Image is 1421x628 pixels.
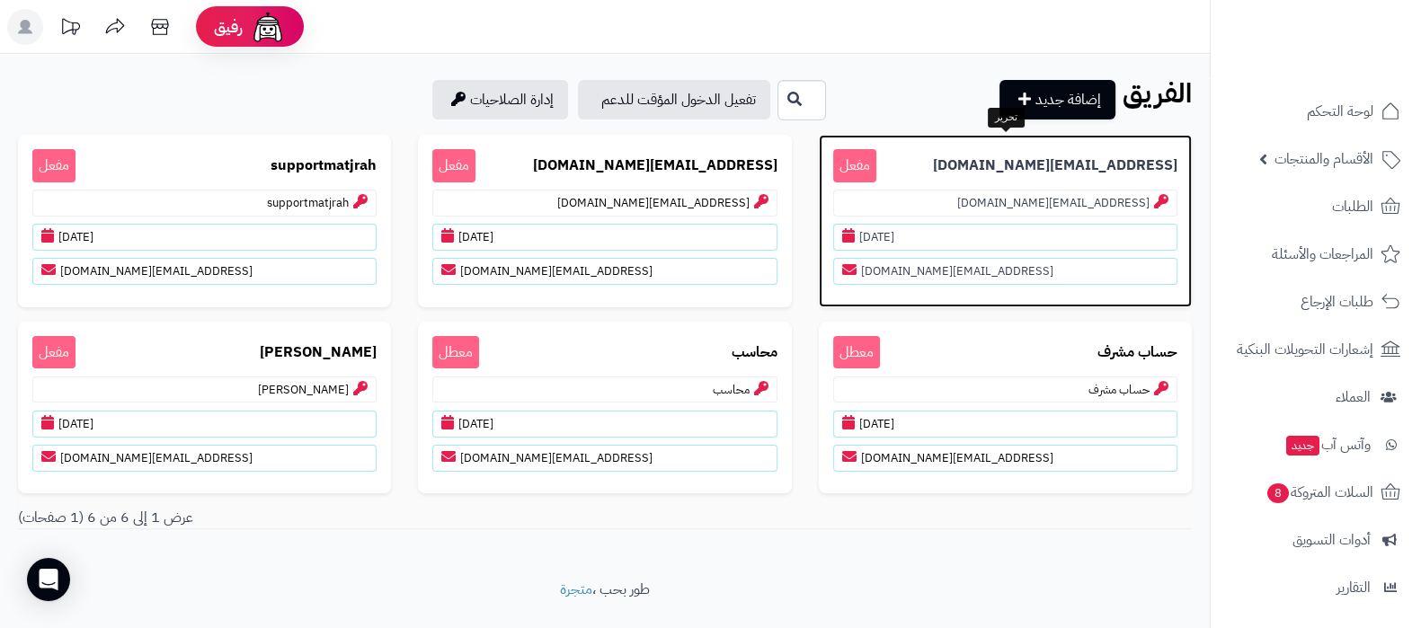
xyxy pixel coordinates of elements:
[32,224,377,251] p: [DATE]
[32,445,377,472] p: [EMAIL_ADDRESS][DOMAIN_NAME]
[1274,146,1373,172] span: الأقسام والمنتجات
[32,149,75,182] span: مفعل
[1286,436,1319,456] span: جديد
[1332,194,1373,219] span: الطلبات
[32,336,75,369] span: مفعل
[1272,242,1373,267] span: المراجعات والأسئلة
[1221,376,1410,419] a: العملاء
[27,558,70,601] div: Open Intercom Messenger
[1221,328,1410,371] a: إشعارات التحويلات البنكية
[432,80,568,119] a: إدارة الصلاحيات
[1336,385,1371,410] span: العملاء
[432,336,479,369] span: معطل
[819,135,1192,307] a: [EMAIL_ADDRESS][DOMAIN_NAME] مفعل[EMAIL_ADDRESS][DOMAIN_NAME][DATE][EMAIL_ADDRESS][DOMAIN_NAME]
[1221,233,1410,276] a: المراجعات والأسئلة
[1301,289,1373,314] span: طلبات الإرجاع
[1292,527,1371,553] span: أدوات التسويق
[833,376,1177,403] p: حساب مشرف
[819,322,1192,494] a: حساب مشرف معطلحساب مشرف[DATE][EMAIL_ADDRESS][DOMAIN_NAME]
[833,149,876,182] span: مفعل
[1221,423,1410,466] a: وآتس آبجديد
[1221,280,1410,323] a: طلبات الإرجاع
[250,9,286,45] img: ai-face.png
[1266,480,1373,505] span: السلات المتروكة
[18,135,391,307] a: supportmatjrah مفعلsupportmatjrah[DATE][EMAIL_ADDRESS][DOMAIN_NAME]
[432,149,475,182] span: مفعل
[432,190,777,217] p: [EMAIL_ADDRESS][DOMAIN_NAME]
[18,322,391,494] a: [PERSON_NAME] مفعل[PERSON_NAME][DATE][EMAIL_ADDRESS][DOMAIN_NAME]
[418,322,791,494] a: محاسب معطلمحاسب[DATE][EMAIL_ADDRESS][DOMAIN_NAME]
[833,224,1177,251] p: [DATE]
[1221,471,1410,514] a: السلات المتروكة8
[432,224,777,251] p: [DATE]
[432,376,777,403] p: محاسب
[833,445,1177,472] p: [EMAIL_ADDRESS][DOMAIN_NAME]
[1284,432,1371,457] span: وآتس آب
[32,258,377,285] p: [EMAIL_ADDRESS][DOMAIN_NAME]
[32,376,377,403] p: [PERSON_NAME]
[732,342,777,363] b: محاسب
[432,411,777,438] p: [DATE]
[32,411,377,438] p: [DATE]
[48,9,93,49] a: تحديثات المنصة
[1097,342,1177,363] b: حساب مشرف
[271,155,377,176] b: supportmatjrah
[1237,337,1373,362] span: إشعارات التحويلات البنكية
[432,258,777,285] p: [EMAIL_ADDRESS][DOMAIN_NAME]
[1267,483,1289,503] span: 8
[214,16,243,38] span: رفيق
[418,135,791,307] a: [EMAIL_ADDRESS][DOMAIN_NAME] مفعل[EMAIL_ADDRESS][DOMAIN_NAME][DATE][EMAIL_ADDRESS][DOMAIN_NAME]
[833,411,1177,438] p: [DATE]
[4,508,605,528] div: عرض 1 إلى 6 من 6 (1 صفحات)
[933,155,1177,176] b: [EMAIL_ADDRESS][DOMAIN_NAME]
[1221,90,1410,133] a: لوحة التحكم
[432,445,777,472] p: [EMAIL_ADDRESS][DOMAIN_NAME]
[833,190,1177,217] p: [EMAIL_ADDRESS][DOMAIN_NAME]
[833,258,1177,285] p: [EMAIL_ADDRESS][DOMAIN_NAME]
[1221,185,1410,228] a: الطلبات
[578,80,770,119] a: تفعيل الدخول المؤقت للدعم
[560,579,592,600] a: متجرة
[988,108,1025,128] div: تحرير
[1307,99,1373,124] span: لوحة التحكم
[833,336,880,369] span: معطل
[1337,575,1371,600] span: التقارير
[260,342,377,363] b: [PERSON_NAME]
[533,155,777,176] b: [EMAIL_ADDRESS][DOMAIN_NAME]
[999,80,1115,119] a: إضافة جديد
[32,190,377,217] p: supportmatjrah
[1221,566,1410,609] a: التقارير
[1123,73,1192,113] b: الفريق
[1221,518,1410,562] a: أدوات التسويق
